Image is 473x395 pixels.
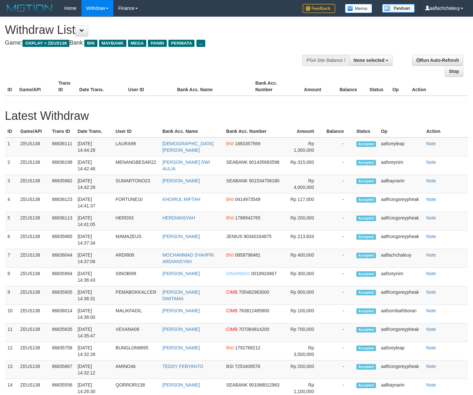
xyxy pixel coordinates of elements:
[50,212,75,231] td: 86836113
[50,360,75,379] td: 86835867
[324,125,354,137] th: Balance
[162,382,200,388] a: [PERSON_NAME]
[113,137,160,156] td: LAURA99
[226,289,237,295] span: CIMB
[5,109,468,122] h1: Latest Withdraw
[324,231,354,249] td: -
[56,77,77,96] th: Trans ID
[379,175,424,193] td: aafkaynarin
[50,125,75,137] th: Trans ID
[18,286,49,305] td: ZEUS138
[77,77,125,96] th: Date Trans.
[379,231,424,249] td: aafKongsreypheak
[5,360,18,379] td: 13
[18,323,49,342] td: ZEUS138
[5,125,18,137] th: ID
[75,231,113,249] td: [DATE] 14:37:34
[239,289,269,295] span: 705462963000
[5,193,18,212] td: 4
[412,55,463,66] a: Run Auto-Refresh
[302,55,349,66] div: PGA Site Balance /
[226,215,234,220] span: BNI
[196,40,205,47] span: ...
[75,305,113,323] td: [DATE] 14:36:00
[426,289,436,295] a: Note
[426,215,436,220] a: Note
[75,125,113,137] th: Date Trans.
[17,77,56,96] th: Game/API
[75,212,113,231] td: [DATE] 14:41:05
[75,360,113,379] td: [DATE] 14:32:12
[379,125,424,137] th: Op
[379,156,424,175] td: aafsreynim
[18,137,49,156] td: ZEUS138
[162,252,214,264] a: MOCHAMMAD SYAHFRI ARDIANSYAH
[424,125,468,137] th: Action
[162,160,210,171] a: [PERSON_NAME] DWI AULIA
[226,160,248,165] span: SEABANK
[286,249,324,268] td: Rp 400,000
[113,125,160,137] th: User ID
[5,342,18,360] td: 12
[331,77,367,96] th: Balance
[235,197,261,202] span: 0414973549
[426,382,436,388] a: Note
[286,125,324,137] th: Amount
[356,216,376,221] span: Accepted
[5,231,18,249] td: 6
[5,23,309,36] h1: Withdraw List
[235,252,261,258] span: 0858796481
[356,308,376,314] span: Accepted
[50,175,75,193] td: 86835982
[286,231,324,249] td: Rp 213,834
[226,308,237,313] span: CIMB
[235,345,261,350] span: 1792768212
[162,197,200,202] a: KHOIRUL MIFTAH
[286,175,324,193] td: Rp 4,000,000
[235,364,260,369] span: 7253409578
[113,323,160,342] td: VEXANA08
[162,141,213,153] a: [DEMOGRAPHIC_DATA][PERSON_NAME]
[18,156,49,175] td: ZEUS138
[18,342,49,360] td: ZEUS138
[75,137,113,156] td: [DATE] 14:44:28
[162,327,200,332] a: [PERSON_NAME]
[356,197,376,203] span: Accepted
[125,77,174,96] th: User ID
[356,327,376,332] span: Accepted
[5,40,309,46] h4: Game: Bank:
[162,308,200,313] a: [PERSON_NAME]
[356,160,376,165] span: Accepted
[379,360,424,379] td: aafKongsreypheak
[286,156,324,175] td: Rp 315,000
[18,268,49,286] td: ZEUS138
[5,137,18,156] td: 1
[379,249,424,268] td: aaflachchaleuy
[168,40,195,47] span: PERMATA
[426,345,436,350] a: Note
[379,137,424,156] td: aafsreyleap
[345,4,372,13] img: Button%20Memo.svg
[84,40,97,47] span: BNI
[303,4,335,13] img: Feedback.jpg
[426,364,436,369] a: Note
[226,345,234,350] span: BNI
[356,346,376,351] span: Accepted
[18,231,49,249] td: ZEUS138
[390,77,409,96] th: Op
[356,383,376,388] span: Accepted
[324,193,354,212] td: -
[253,77,292,96] th: Bank Acc. Number
[5,212,18,231] td: 5
[356,271,376,277] span: Accepted
[426,271,436,276] a: Note
[426,308,436,313] a: Note
[226,364,234,369] span: BSI
[226,197,234,202] span: BNI
[113,286,160,305] td: PEMABOKKALCER
[113,342,160,360] td: BUNGLON9695
[409,77,468,96] th: Action
[99,40,126,47] span: MAYBANK
[226,252,234,258] span: BNI
[324,286,354,305] td: -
